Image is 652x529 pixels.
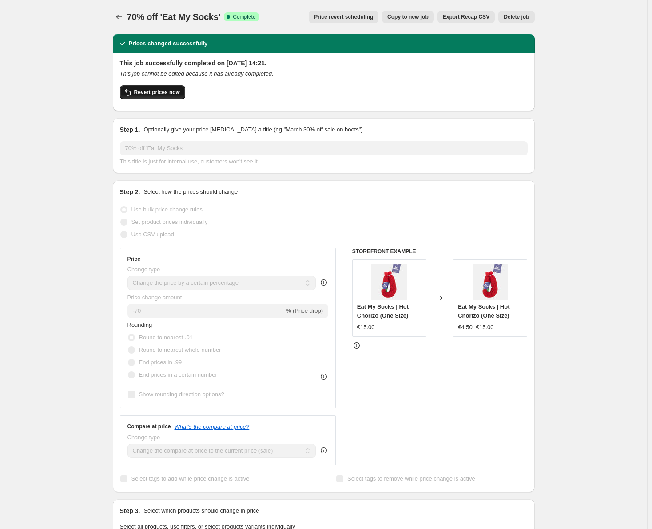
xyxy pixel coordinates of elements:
i: This job cannot be edited because it has already completed. [120,70,274,77]
span: Rounding [127,322,152,328]
button: Price revert scheduling [309,11,378,23]
button: Delete job [498,11,534,23]
strike: €15.00 [476,323,494,332]
p: Optionally give your price [MEDICAL_DATA] a title (eg "March 30% off sale on boots") [143,125,362,134]
p: Select how the prices should change [143,187,238,196]
button: Price change jobs [113,11,125,23]
img: EatMySocks_HotChorizo_92813b4c-0d0e-4924-8fde-cc951b5def21_80x.webp [473,264,508,300]
input: -15 [127,304,284,318]
span: Export Recap CSV [443,13,489,20]
div: €4.50 [458,323,473,332]
span: Show rounding direction options? [139,391,224,398]
h3: Price [127,255,140,263]
span: % (Price drop) [286,307,323,314]
span: Use bulk price change rules [131,206,203,213]
span: Eat My Socks | Hot Chorizo (One Size) [458,303,509,319]
span: End prices in a certain number [139,371,217,378]
span: This title is just for internal use, customers won't see it [120,158,258,165]
h2: Prices changed successfully [129,39,208,48]
span: Revert prices now [134,89,180,96]
h2: Step 1. [120,125,140,134]
span: Complete [233,13,255,20]
span: Change type [127,434,160,441]
button: What's the compare at price? [175,423,250,430]
span: Select tags to add while price change is active [131,475,250,482]
span: 70% off 'Eat My Socks' [127,12,221,22]
span: Delete job [504,13,529,20]
button: Copy to new job [382,11,434,23]
span: End prices in .99 [139,359,182,366]
h2: Step 3. [120,506,140,515]
span: Round to nearest whole number [139,346,221,353]
span: Price change amount [127,294,182,301]
span: Set product prices individually [131,219,208,225]
div: help [319,278,328,287]
div: €15.00 [357,323,375,332]
span: Select tags to remove while price change is active [347,475,475,482]
div: help [319,446,328,455]
span: Price revert scheduling [314,13,373,20]
button: Revert prices now [120,85,185,99]
h2: This job successfully completed on [DATE] 14:21. [120,59,528,68]
img: EatMySocks_HotChorizo_92813b4c-0d0e-4924-8fde-cc951b5def21_80x.webp [371,264,407,300]
span: Change type [127,266,160,273]
p: Select which products should change in price [143,506,259,515]
span: Eat My Socks | Hot Chorizo (One Size) [357,303,409,319]
span: Round to nearest .01 [139,334,193,341]
button: Export Recap CSV [437,11,495,23]
span: Copy to new job [387,13,429,20]
input: 30% off holiday sale [120,141,528,155]
h3: Compare at price [127,423,171,430]
h6: STOREFRONT EXAMPLE [352,248,528,255]
span: Use CSV upload [131,231,174,238]
h2: Step 2. [120,187,140,196]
